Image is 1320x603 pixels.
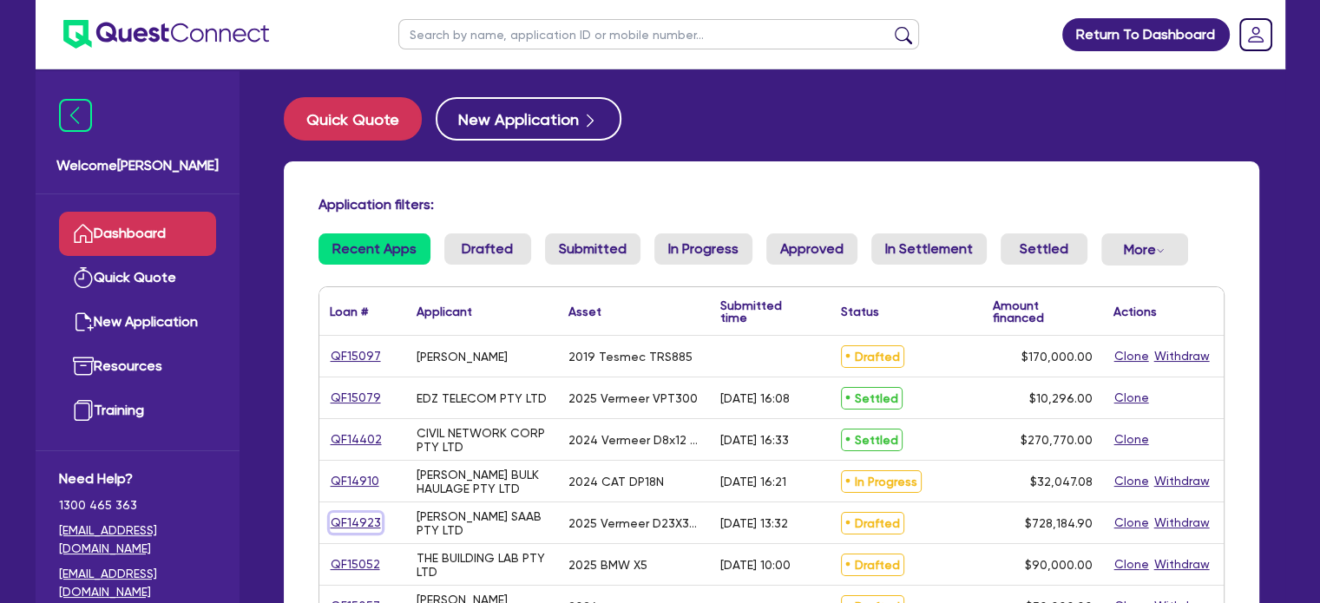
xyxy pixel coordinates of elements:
[720,433,789,447] div: [DATE] 16:33
[417,391,547,405] div: EDZ TELECOM PTY LTD
[59,344,216,389] a: Resources
[1153,346,1211,366] button: Withdraw
[720,391,790,405] div: [DATE] 16:08
[841,345,904,368] span: Drafted
[1113,513,1150,533] button: Clone
[56,155,219,176] span: Welcome [PERSON_NAME]
[59,300,216,344] a: New Application
[417,509,548,537] div: [PERSON_NAME] SAAB PTY LTD
[1113,554,1150,574] button: Clone
[330,305,368,318] div: Loan #
[73,267,94,288] img: quick-quote
[841,429,903,451] span: Settled
[330,554,381,574] a: QF15052
[417,468,548,495] div: [PERSON_NAME] BULK HAULAGE PTY LTD
[417,551,548,579] div: THE BUILDING LAB PTY LTD
[319,233,430,265] a: Recent Apps
[59,521,216,558] a: [EMAIL_ADDRESS][DOMAIN_NAME]
[1021,433,1093,447] span: $270,770.00
[841,305,879,318] div: Status
[1001,233,1087,265] a: Settled
[398,19,919,49] input: Search by name, application ID or mobile number...
[1113,305,1157,318] div: Actions
[1113,346,1150,366] button: Clone
[1062,18,1230,51] a: Return To Dashboard
[1025,516,1093,530] span: $728,184.90
[59,565,216,601] a: [EMAIL_ADDRESS][DOMAIN_NAME]
[417,305,472,318] div: Applicant
[417,350,508,364] div: [PERSON_NAME]
[73,311,94,332] img: new-application
[330,388,382,408] a: QF15079
[330,471,380,491] a: QF14910
[319,196,1225,213] h4: Application filters:
[568,391,698,405] div: 2025 Vermeer VPT300
[330,429,383,449] a: QF14402
[993,299,1093,324] div: Amount financed
[1021,350,1093,364] span: $170,000.00
[59,496,216,515] span: 1300 465 363
[284,97,436,141] a: Quick Quote
[1113,471,1150,491] button: Clone
[568,433,699,447] div: 2024 Vermeer D8x12 HDD
[1153,513,1211,533] button: Withdraw
[330,346,382,366] a: QF15097
[568,350,693,364] div: 2019 Tesmec TRS885
[436,97,621,141] button: New Application
[1030,475,1093,488] span: $32,047.08
[871,233,987,265] a: In Settlement
[841,554,904,576] span: Drafted
[59,469,216,489] span: Need Help?
[720,558,791,572] div: [DATE] 10:00
[720,299,804,324] div: Submitted time
[841,387,903,410] span: Settled
[1025,558,1093,572] span: $90,000.00
[73,356,94,377] img: resources
[654,233,752,265] a: In Progress
[59,99,92,132] img: icon-menu-close
[568,475,664,488] div: 2024 CAT DP18N
[1029,391,1093,405] span: $10,296.00
[63,20,269,49] img: quest-connect-logo-blue
[720,516,788,530] div: [DATE] 13:32
[1153,554,1211,574] button: Withdraw
[720,475,786,488] div: [DATE] 16:21
[841,512,904,534] span: Drafted
[568,305,601,318] div: Asset
[330,513,382,533] a: QF14923
[59,389,216,433] a: Training
[444,233,531,265] a: Drafted
[417,426,548,454] div: CIVIL NETWORK CORP PTY LTD
[284,97,422,141] button: Quick Quote
[73,400,94,421] img: training
[568,558,647,572] div: 2025 BMW X5
[766,233,857,265] a: Approved
[545,233,640,265] a: Submitted
[568,516,699,530] div: 2025 Vermeer D23X30DRS3
[1113,388,1150,408] button: Clone
[59,256,216,300] a: Quick Quote
[1153,471,1211,491] button: Withdraw
[841,470,922,493] span: In Progress
[1101,233,1188,265] button: Dropdown toggle
[1113,429,1150,449] button: Clone
[1233,12,1278,57] a: Dropdown toggle
[59,212,216,256] a: Dashboard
